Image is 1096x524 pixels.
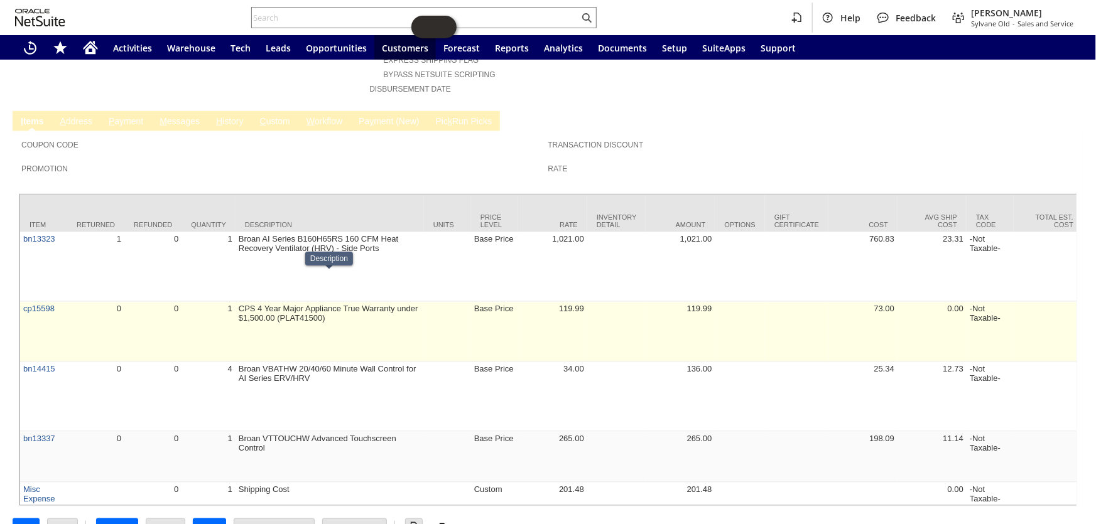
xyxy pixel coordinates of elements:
[898,362,967,432] td: 12.73
[53,40,68,55] svg: Shortcuts
[898,432,967,483] td: 11.14
[167,42,215,54] span: Warehouse
[907,213,957,228] div: Avg Ship Cost
[967,362,1014,432] td: -Not Taxable-
[655,221,705,228] div: Amount
[471,432,518,483] td: Base Price
[518,483,587,505] td: 201.48
[598,42,647,54] span: Documents
[654,35,695,60] a: Setup
[536,35,590,60] a: Analytics
[213,116,247,128] a: History
[1012,19,1015,28] span: -
[590,35,654,60] a: Documents
[971,19,1010,28] span: Sylvane Old
[967,302,1014,362] td: -Not Taxable-
[23,484,55,503] a: Misc Expense
[67,232,124,302] td: 1
[23,434,55,443] a: bn13337
[75,35,106,60] a: Home
[45,35,75,60] div: Shortcuts
[231,42,251,54] span: Tech
[236,362,424,432] td: Broan VBATHW 20/40/60 Minute Wall Control for AI Series ERV/HRV
[57,116,95,128] a: Address
[216,116,222,126] span: H
[382,42,428,54] span: Customers
[597,213,637,228] div: Inventory Detail
[124,432,182,483] td: 0
[518,232,587,302] td: 1,021.00
[23,234,55,243] a: bn13323
[528,221,578,228] div: Rate
[67,302,124,362] td: 0
[306,42,367,54] span: Opportunities
[113,42,152,54] span: Activities
[761,42,796,54] span: Support
[23,364,55,373] a: bn14415
[67,362,124,432] td: 0
[896,12,936,24] span: Feedback
[191,221,226,228] div: Quantity
[374,35,436,60] a: Customers
[355,116,422,128] a: Payment (New)
[369,116,374,126] span: y
[15,35,45,60] a: Recent Records
[298,35,374,60] a: Opportunities
[471,362,518,432] td: Base Price
[124,483,182,505] td: 0
[1061,114,1076,129] a: Unrolled view on
[544,42,583,54] span: Analytics
[67,432,124,483] td: 0
[471,232,518,302] td: Base Price
[487,35,536,60] a: Reports
[106,35,160,60] a: Activities
[1017,19,1073,28] span: Sales and Service
[258,35,298,60] a: Leads
[182,232,236,302] td: 1
[898,302,967,362] td: 0.00
[898,483,967,505] td: 0.00
[156,116,203,128] a: Messages
[471,302,518,362] td: Base Price
[23,304,55,313] a: cp15598
[967,432,1014,483] td: -Not Taxable-
[83,40,98,55] svg: Home
[662,42,687,54] span: Setup
[646,432,715,483] td: 265.00
[433,116,495,128] a: PickRun Picks
[646,232,715,302] td: 1,021.00
[724,221,756,228] div: Options
[518,432,587,483] td: 265.00
[109,116,114,126] span: P
[434,16,457,38] span: Oracle Guided Learning Widget. To move around, please hold and drag
[646,483,715,505] td: 201.48
[646,302,715,362] td: 119.99
[1023,213,1073,228] div: Total Est. Cost
[21,164,68,173] a: Promotion
[548,164,568,173] a: Rate
[383,70,495,79] a: Bypass NetSuite Scripting
[30,221,58,228] div: Item
[976,213,1004,228] div: Tax Code
[124,302,182,362] td: 0
[236,483,424,505] td: Shipping Cost
[124,232,182,302] td: 0
[695,35,753,60] a: SuiteApps
[702,42,746,54] span: SuiteApps
[774,213,819,228] div: Gift Certificate
[124,362,182,432] td: 0
[182,302,236,362] td: 1
[828,362,898,432] td: 25.34
[106,116,146,128] a: Payment
[480,213,509,228] div: Price Level
[310,254,348,263] div: Description
[433,221,462,228] div: Units
[23,40,38,55] svg: Recent Records
[436,35,487,60] a: Forecast
[236,232,424,302] td: Broan AI Series B160H65RS 160 CFM Heat Recovery Ventilator (HRV) - Side Ports
[967,483,1014,505] td: -Not Taxable-
[383,56,479,65] a: Express Shipping Flag
[223,35,258,60] a: Tech
[579,10,594,25] svg: Search
[134,221,172,228] div: Refunded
